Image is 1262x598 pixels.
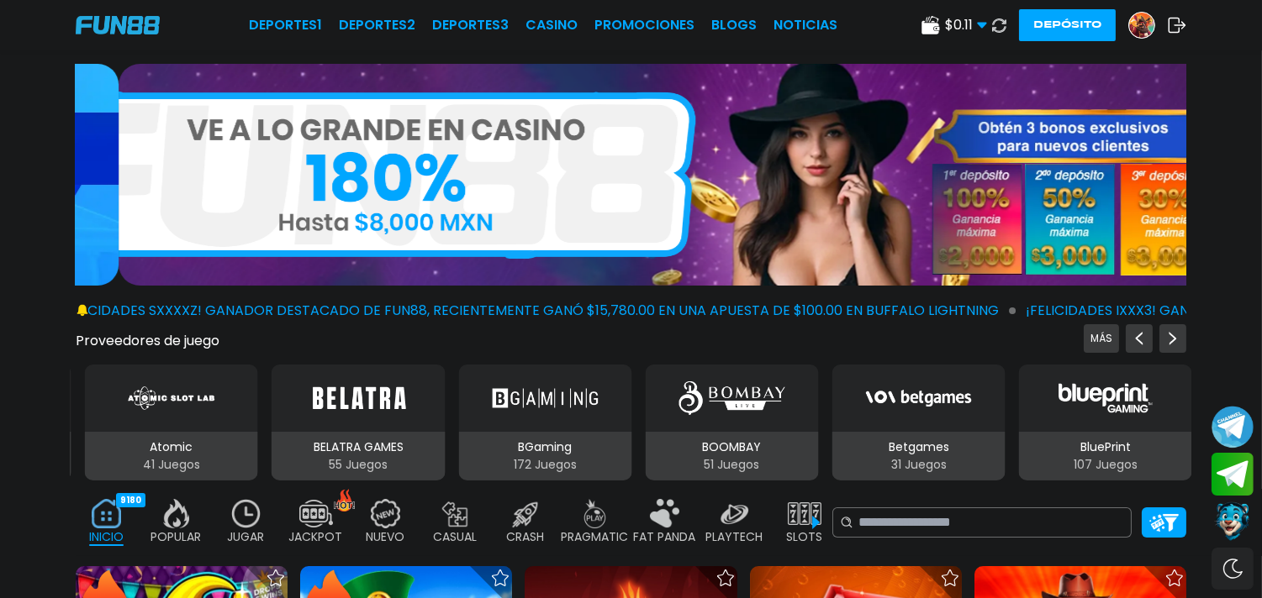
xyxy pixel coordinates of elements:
[711,15,757,35] a: BLOGS
[865,375,971,422] img: Betgames
[1128,12,1168,39] a: Avatar
[786,528,822,546] p: SLOTS
[334,489,355,511] img: hot
[230,499,263,528] img: recent_off.webp
[89,528,124,546] p: INICIO
[76,16,160,34] img: Company Logo
[774,15,837,35] a: NOTICIAS
[648,499,682,528] img: fat_panda_off.webp
[1212,453,1254,496] button: Join telegram
[1019,9,1116,41] button: Depósito
[151,528,202,546] p: POPULAR
[1019,456,1192,474] p: 107 Juegos
[1012,363,1199,482] button: BluePrint
[451,363,638,482] button: BGaming
[788,499,821,528] img: slots_off.webp
[160,499,193,528] img: popular_off.webp
[1084,324,1119,353] button: Previous providers
[1019,438,1192,456] p: BluePrint
[645,456,818,474] p: 51 Juegos
[59,301,1016,321] span: ¡FELICIDADES sxxxxz! GANADOR DESTACADO DE FUN88, RECIENTEMENTE GANÓ $15,780.00 EN UNA APUESTA DE ...
[826,363,1012,482] button: Betgames
[116,493,145,507] div: 9180
[562,528,629,546] p: PRAGMATIC
[1149,514,1179,532] img: Platform Filter
[458,438,631,456] p: BGaming
[706,528,763,546] p: PLAYTECH
[1212,405,1254,448] button: Join telegram channel
[458,456,631,474] p: 172 Juegos
[525,15,578,35] a: CASINO
[432,15,509,35] a: Deportes3
[119,64,1229,286] img: Casino Inicio Bonos 100%
[305,375,411,422] img: BELATRA GAMES
[434,528,478,546] p: CASUAL
[272,456,445,474] p: 55 Juegos
[439,499,473,528] img: casual_off.webp
[85,456,258,474] p: 41 Juegos
[638,363,825,482] button: BOOMBAY
[289,528,343,546] p: JACKPOT
[1053,375,1159,422] img: BluePrint
[1159,324,1186,353] button: Next providers
[265,363,451,482] button: BELATRA GAMES
[124,375,219,422] img: Atomic
[679,375,784,422] img: BOOMBAY
[85,438,258,456] p: Atomic
[509,499,542,528] img: crash_off.webp
[506,528,544,546] p: CRASH
[90,499,124,528] img: home_active.webp
[1126,324,1153,353] button: Previous providers
[718,499,752,528] img: playtech_off.webp
[76,332,219,349] button: Proveedores de juego
[249,15,322,35] a: Deportes1
[492,375,598,422] img: BGaming
[1129,13,1154,38] img: Avatar
[228,528,265,546] p: JUGAR
[367,528,405,546] p: NUEVO
[339,15,415,35] a: Deportes2
[594,15,694,35] a: Promociones
[832,456,1006,474] p: 31 Juegos
[832,438,1006,456] p: Betgames
[272,438,445,456] p: BELATRA GAMES
[1212,500,1254,543] button: Contact customer service
[299,499,333,528] img: jackpot_off.webp
[634,528,696,546] p: FAT PANDA
[1212,548,1254,590] div: Switch theme
[645,438,818,456] p: BOOMBAY
[78,363,265,482] button: Atomic
[369,499,403,528] img: new_off.webp
[578,499,612,528] img: pragmatic_off.webp
[945,15,987,35] span: $ 0.11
